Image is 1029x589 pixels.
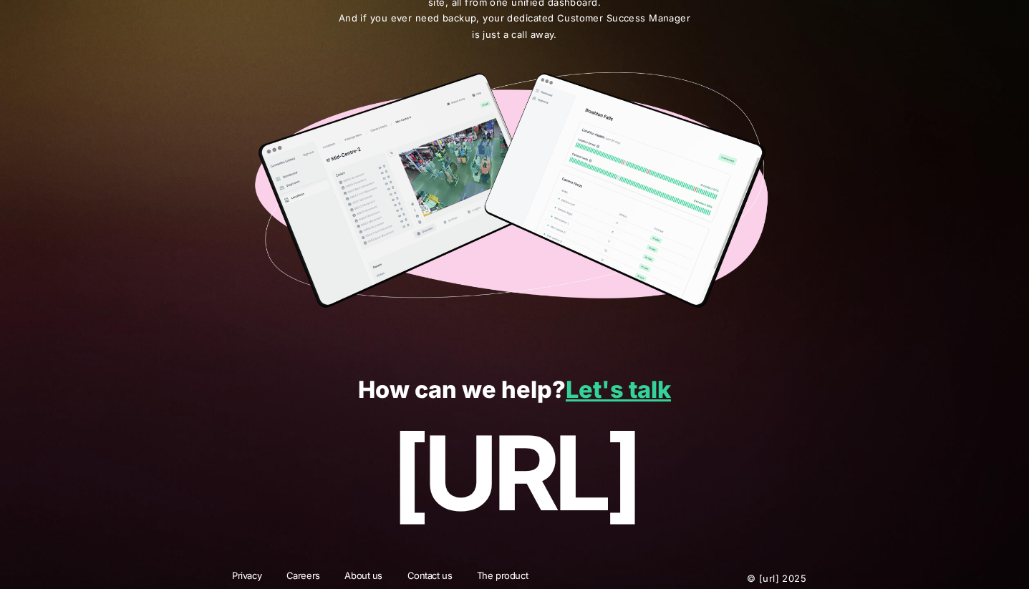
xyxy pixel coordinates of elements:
[223,569,271,588] a: Privacy
[398,569,462,588] a: Contact us
[31,377,997,404] p: How can we help?
[31,416,997,532] p: [URL]
[468,569,537,588] a: The product
[566,376,671,404] a: Let's talk
[660,569,806,588] p: © [URL] 2025
[277,569,329,588] a: Careers
[335,569,392,588] a: About us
